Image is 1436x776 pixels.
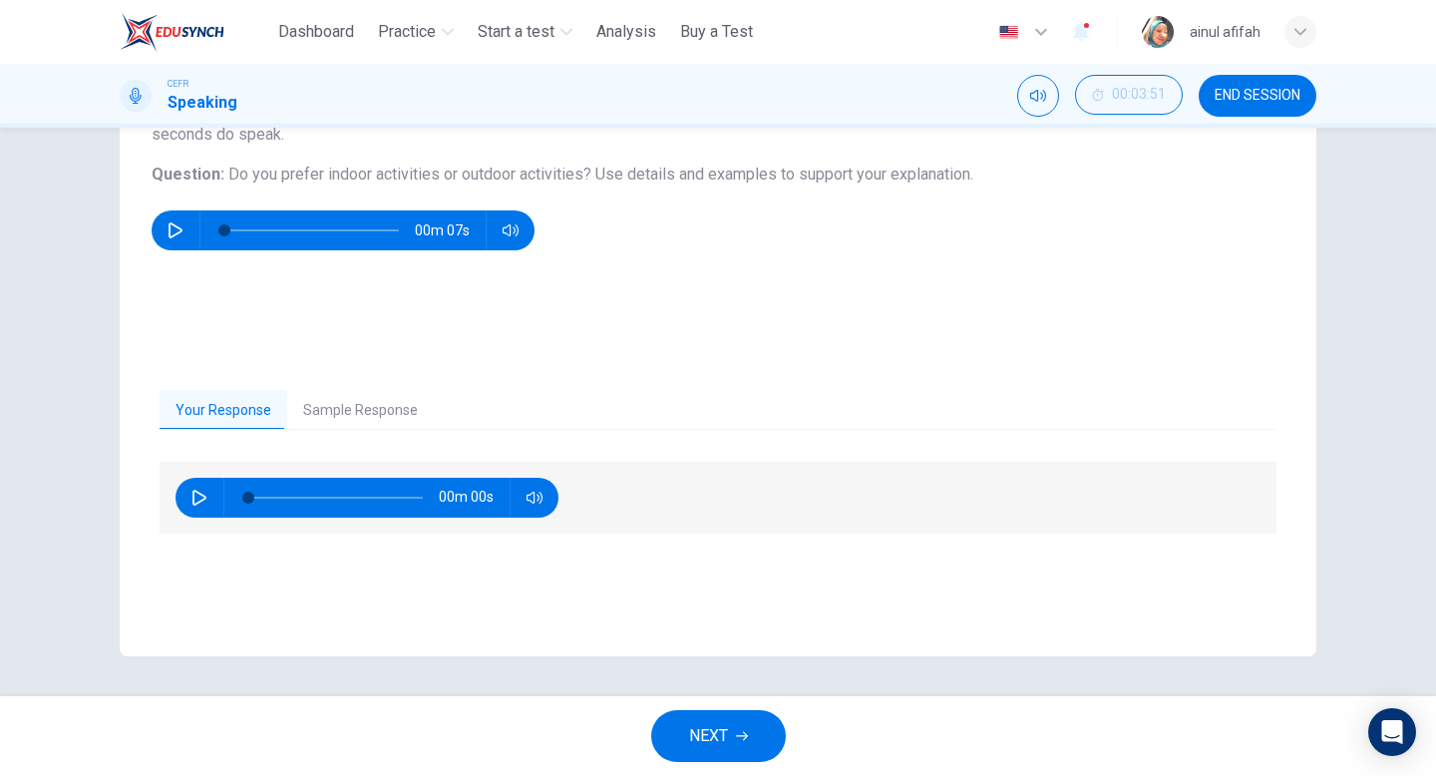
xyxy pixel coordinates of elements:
button: Sample Response [287,390,434,432]
span: NEXT [689,722,728,750]
button: Your Response [160,390,287,432]
span: 00m 07s [415,210,486,250]
span: END SESSION [1215,88,1300,104]
span: CEFR [168,77,188,91]
span: Practice [378,20,436,44]
button: END SESSION [1199,75,1316,117]
span: Start a test [478,20,554,44]
button: Dashboard [270,14,362,50]
button: Practice [370,14,462,50]
button: 00:03:51 [1075,75,1183,115]
span: 00m 00s [439,478,510,518]
span: Buy a Test [680,20,753,44]
img: en [996,25,1021,40]
span: Use details and examples to support your explanation. [595,165,973,184]
button: Buy a Test [672,14,761,50]
a: ELTC logo [120,12,270,52]
span: Analysis [596,20,656,44]
button: NEXT [651,710,786,762]
span: Dashboard [278,20,354,44]
span: 00:03:51 [1112,87,1166,103]
h1: Speaking [168,91,237,115]
img: Profile picture [1142,16,1174,48]
div: Hide [1075,75,1183,117]
span: Do you prefer indoor activities or outdoor activities? [228,165,591,184]
div: Mute [1017,75,1059,117]
button: Analysis [588,14,664,50]
div: ainul afifah [1190,20,1260,44]
img: ELTC logo [120,12,224,52]
button: Start a test [470,14,580,50]
div: Open Intercom Messenger [1368,708,1416,756]
div: basic tabs example [160,390,1276,432]
h6: Question : [152,163,1284,187]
